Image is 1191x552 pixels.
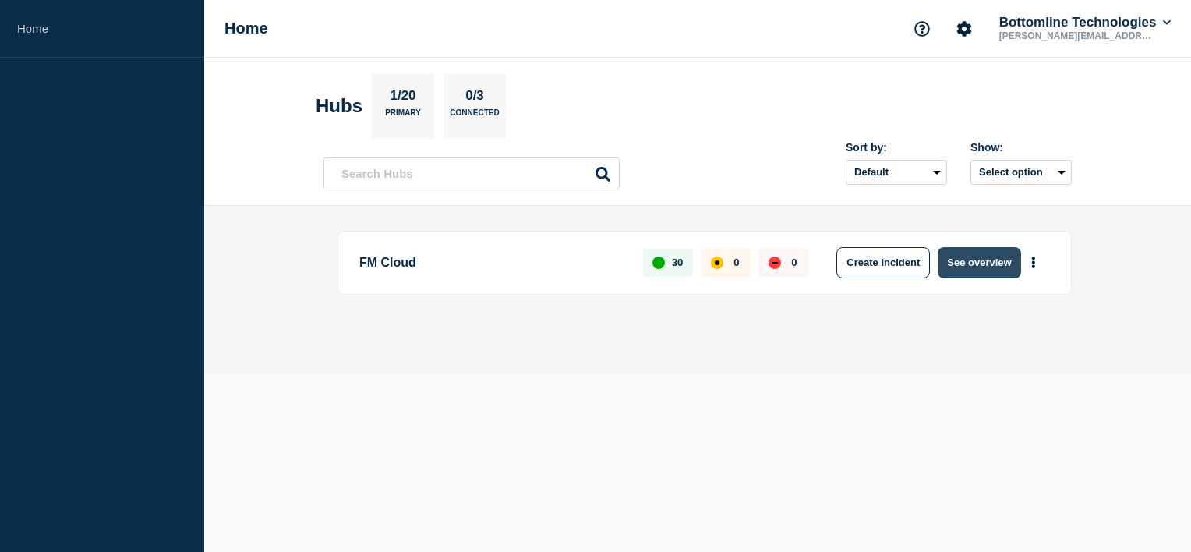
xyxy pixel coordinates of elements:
p: 0 [733,257,739,268]
input: Search Hubs [323,157,620,189]
button: Create incident [836,247,930,278]
div: down [769,257,781,269]
h2: Hubs [316,95,362,117]
div: Show: [970,141,1072,154]
button: Select option [970,160,1072,185]
div: affected [711,257,723,269]
p: 0/3 [460,88,490,108]
p: 30 [672,257,683,268]
p: 0 [791,257,797,268]
h1: Home [224,19,268,37]
p: Primary [385,108,421,125]
p: Connected [450,108,499,125]
div: Sort by: [846,141,947,154]
button: See overview [938,247,1020,278]
p: 1/20 [384,88,422,108]
p: FM Cloud [359,247,625,278]
select: Sort by [846,160,947,185]
div: up [652,257,665,269]
button: Account settings [948,12,981,45]
button: Bottomline Technologies [996,15,1174,30]
p: [PERSON_NAME][EMAIL_ADDRESS][DOMAIN_NAME] [996,30,1158,41]
button: More actions [1023,248,1044,277]
button: Support [906,12,938,45]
